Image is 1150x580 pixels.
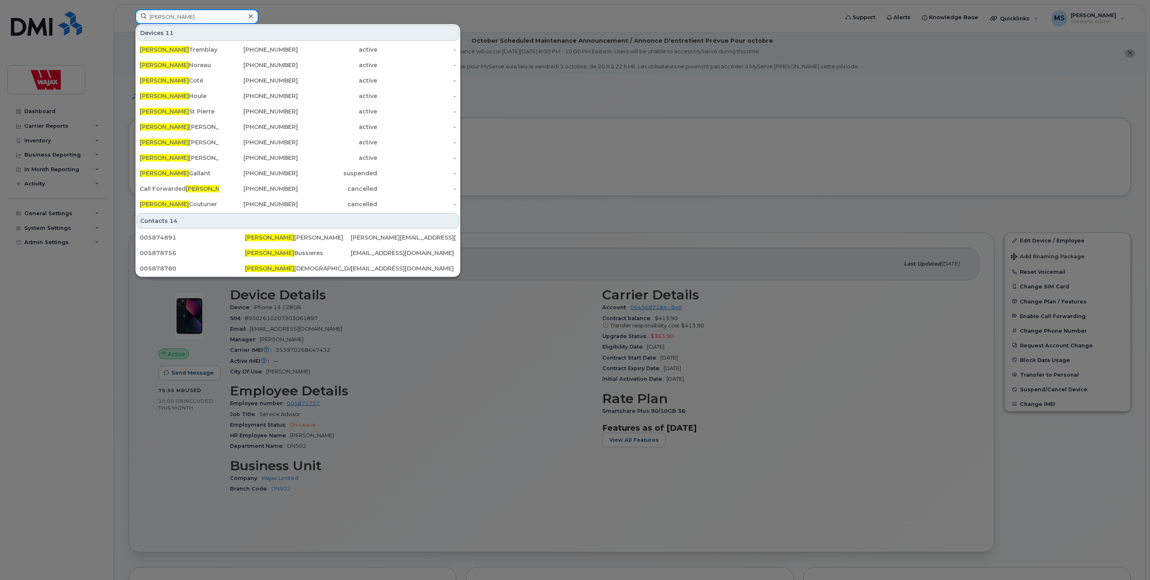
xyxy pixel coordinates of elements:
[298,185,377,193] div: cancelled
[140,92,219,100] div: Houle
[140,233,245,242] div: 005874891
[377,154,456,162] div: -
[377,138,456,146] div: -
[137,230,459,245] a: 005874891[PERSON_NAME][PERSON_NAME][PERSON_NAME][EMAIL_ADDRESS][DOMAIN_NAME]
[219,138,298,146] div: [PHONE_NUMBER]
[165,29,174,37] span: 11
[137,181,459,196] a: Call Forwarded[PERSON_NAME]Cote[PHONE_NUMBER]cancelled-
[140,201,189,208] span: [PERSON_NAME]
[377,76,456,85] div: -
[377,107,456,116] div: -
[377,200,456,208] div: -
[351,264,456,273] div: [EMAIL_ADDRESS][DOMAIN_NAME]
[219,46,298,54] div: [PHONE_NUMBER]
[377,185,456,193] div: -
[351,233,456,242] div: [PERSON_NAME][EMAIL_ADDRESS][DOMAIN_NAME]
[140,154,189,161] span: [PERSON_NAME]
[298,154,377,162] div: active
[140,264,245,273] div: 005878780
[137,135,459,150] a: [PERSON_NAME][PERSON_NAME][PHONE_NUMBER]active-
[137,25,459,41] div: Devices
[298,138,377,146] div: active
[245,249,294,257] span: [PERSON_NAME]
[377,61,456,69] div: -
[140,61,189,69] span: [PERSON_NAME]
[377,123,456,131] div: -
[298,107,377,116] div: active
[137,166,459,181] a: [PERSON_NAME]Gallant[PHONE_NUMBER]suspended-
[298,46,377,54] div: active
[245,249,350,257] div: Bussieres
[137,58,459,72] a: [PERSON_NAME]Noreau[PHONE_NUMBER]active-
[140,249,245,257] div: 005878756
[245,234,294,241] span: [PERSON_NAME]
[298,76,377,85] div: active
[140,123,219,131] div: [PERSON_NAME]
[137,104,459,119] a: [PERSON_NAME]St Pierre[PHONE_NUMBER]active-
[377,169,456,177] div: -
[219,76,298,85] div: [PHONE_NUMBER]
[169,217,178,225] span: 14
[298,169,377,177] div: suspended
[137,246,459,260] a: 005878756[PERSON_NAME]Bussieres[EMAIL_ADDRESS][DOMAIN_NAME]
[137,120,459,134] a: [PERSON_NAME][PERSON_NAME][PHONE_NUMBER]active-
[137,73,459,88] a: [PERSON_NAME]Coté[PHONE_NUMBER]active-
[140,46,219,54] div: Tremblay
[140,170,189,177] span: [PERSON_NAME]
[298,92,377,100] div: active
[140,76,219,85] div: Coté
[140,169,219,177] div: Gallant
[219,154,298,162] div: [PHONE_NUMBER]
[377,92,456,100] div: -
[219,169,298,177] div: [PHONE_NUMBER]
[219,92,298,100] div: [PHONE_NUMBER]
[137,197,459,212] a: [PERSON_NAME]Couturier[PHONE_NUMBER]cancelled-
[245,265,294,272] span: [PERSON_NAME]
[140,185,219,193] div: Call Forwarded Cote
[140,77,189,84] span: [PERSON_NAME]
[140,138,219,146] div: [PERSON_NAME]
[140,46,189,53] span: [PERSON_NAME]
[140,154,219,162] div: [PERSON_NAME]
[140,92,189,100] span: [PERSON_NAME]
[351,249,456,257] div: [EMAIL_ADDRESS][DOMAIN_NAME]
[298,61,377,69] div: active
[137,150,459,165] a: [PERSON_NAME][PERSON_NAME][PHONE_NUMBER]active-
[245,233,350,242] div: [PERSON_NAME]
[137,89,459,103] a: [PERSON_NAME]Houle[PHONE_NUMBER]active-
[137,261,459,276] a: 005878780[PERSON_NAME][DEMOGRAPHIC_DATA][PERSON_NAME][EMAIL_ADDRESS][DOMAIN_NAME]
[219,200,298,208] div: [PHONE_NUMBER]
[140,139,189,146] span: [PERSON_NAME]
[219,123,298,131] div: [PHONE_NUMBER]
[245,264,350,273] div: [DEMOGRAPHIC_DATA][PERSON_NAME]
[219,107,298,116] div: [PHONE_NUMBER]
[137,42,459,57] a: [PERSON_NAME]Tremblay[PHONE_NUMBER]active-
[298,200,377,208] div: cancelled
[377,46,456,54] div: -
[140,200,219,208] div: Couturier
[137,213,459,229] div: Contacts
[219,185,298,193] div: [PHONE_NUMBER]
[298,123,377,131] div: active
[140,61,219,69] div: Noreau
[140,108,189,115] span: [PERSON_NAME]
[140,107,219,116] div: St Pierre
[140,123,189,131] span: [PERSON_NAME]
[186,185,235,192] span: [PERSON_NAME]
[219,61,298,69] div: [PHONE_NUMBER]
